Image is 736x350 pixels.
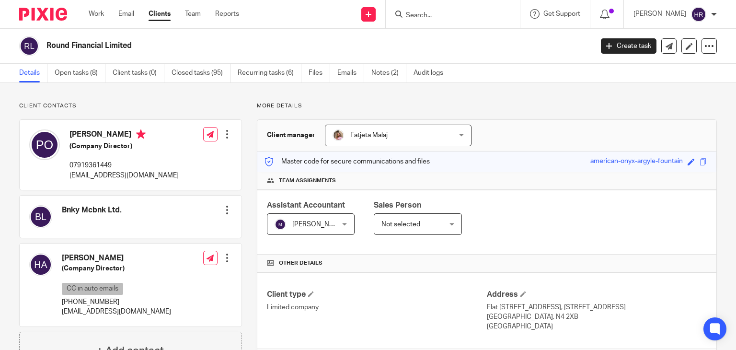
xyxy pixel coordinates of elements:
a: Client tasks (0) [113,64,164,82]
div: american-onyx-argyle-fountain [590,156,683,167]
h4: Address [487,290,707,300]
h4: [PERSON_NAME] [69,129,179,141]
span: Assistant Accountant [267,201,345,209]
p: More details [257,102,717,110]
p: Limited company [267,303,487,312]
h4: [PERSON_NAME] [62,253,171,263]
p: Flat [STREET_ADDRESS], [STREET_ADDRESS] [487,303,707,312]
a: Team [185,9,201,19]
p: CC in auto emails [62,283,123,295]
img: svg%3E [29,129,60,160]
p: [GEOGRAPHIC_DATA] [487,322,707,331]
a: Audit logs [414,64,450,82]
p: [PERSON_NAME] [633,9,686,19]
span: Other details [279,259,322,267]
a: Emails [337,64,364,82]
a: Open tasks (8) [55,64,105,82]
a: Closed tasks (95) [172,64,230,82]
input: Search [405,12,491,20]
h5: (Company Director) [62,264,171,273]
p: 07919361449 [69,161,179,170]
h4: Client type [267,290,487,300]
span: Fatjeta Malaj [350,132,388,139]
a: Work [89,9,104,19]
a: Create task [601,38,656,54]
img: svg%3E [691,7,706,22]
span: Not selected [381,221,420,228]
p: [GEOGRAPHIC_DATA], N4 2XB [487,312,707,322]
span: Sales Person [374,201,421,209]
img: svg%3E [19,36,39,56]
img: svg%3E [275,219,286,230]
a: Files [309,64,330,82]
img: MicrosoftTeams-image%20(5).png [333,129,344,141]
i: Primary [136,129,146,139]
a: Notes (2) [371,64,406,82]
span: Team assignments [279,177,336,185]
h2: Round Financial Limited [46,41,479,51]
a: Details [19,64,47,82]
h3: Client manager [267,130,315,140]
h4: Bnky Mcbnk Ltd. [62,205,122,215]
p: Client contacts [19,102,242,110]
img: svg%3E [29,205,52,228]
a: Email [118,9,134,19]
a: Reports [215,9,239,19]
h5: (Company Director) [69,141,179,151]
a: Clients [149,9,171,19]
img: Pixie [19,8,67,21]
span: Get Support [543,11,580,17]
p: Master code for secure communications and files [264,157,430,166]
p: [EMAIL_ADDRESS][DOMAIN_NAME] [69,171,179,180]
a: Recurring tasks (6) [238,64,301,82]
p: [EMAIL_ADDRESS][DOMAIN_NAME] [62,307,171,316]
span: [PERSON_NAME] [292,221,345,228]
img: svg%3E [29,253,52,276]
p: [PHONE_NUMBER] [62,297,171,307]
